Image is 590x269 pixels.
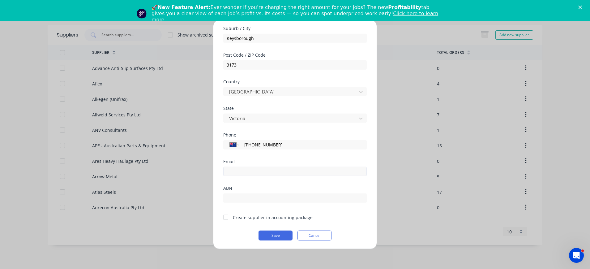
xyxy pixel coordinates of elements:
div: Email [223,159,367,163]
div: State [223,106,367,110]
div: Create supplier in accounting package [233,214,313,220]
div: Close [578,6,584,9]
b: New Feature Alert: [158,4,211,10]
img: Profile image for Team [137,9,147,19]
div: 🚀 Ever wonder if you’re charging the right amount for your jobs? The new tab gives you a clear vi... [152,4,443,23]
a: Click here to learn more. [152,11,438,23]
button: Cancel [297,230,331,240]
div: ABN [223,186,367,190]
iframe: Intercom live chat [569,248,584,263]
div: Phone [223,132,367,137]
div: Suburb / City [223,26,367,30]
b: Profitability [388,4,421,10]
div: Post Code / ZIP Code [223,53,367,57]
button: Save [259,230,293,240]
div: Country [223,79,367,84]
